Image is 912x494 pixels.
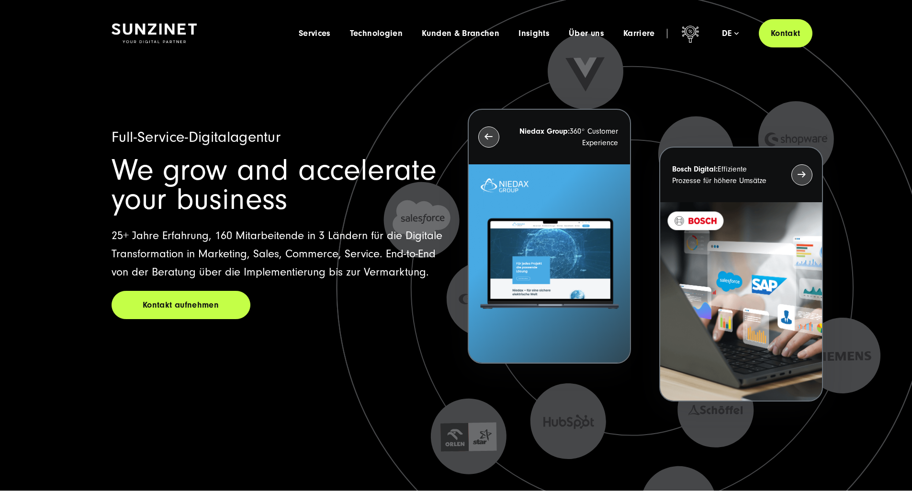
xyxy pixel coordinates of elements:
a: Kunden & Branchen [422,29,499,38]
img: Letztes Projekt von Niedax. Ein Laptop auf dem die Niedax Website geöffnet ist, auf blauem Hinter... [469,164,630,363]
span: We grow and accelerate your business [112,153,437,217]
p: Effiziente Prozesse für höhere Umsätze [672,163,774,186]
strong: Niedax Group: [519,127,570,136]
a: Insights [518,29,550,38]
a: Karriere [623,29,655,38]
a: Technologien [350,29,403,38]
a: Kontakt aufnehmen [112,291,250,319]
strong: Bosch Digital: [672,165,718,173]
span: Full-Service-Digitalagentur [112,128,281,146]
a: Über uns [569,29,604,38]
button: Niedax Group:360° Customer Experience Letztes Projekt von Niedax. Ein Laptop auf dem die Niedax W... [468,109,631,364]
a: Services [299,29,331,38]
a: Kontakt [759,19,812,47]
div: de [722,29,739,38]
img: BOSCH - Kundeprojekt - Digital Transformation Agentur SUNZINET [660,202,822,401]
p: 25+ Jahre Erfahrung, 160 Mitarbeitende in 3 Ländern für die Digitale Transformation in Marketing,... [112,227,445,281]
button: Bosch Digital:Effiziente Prozesse für höhere Umsätze BOSCH - Kundeprojekt - Digital Transformatio... [659,147,822,402]
p: 360° Customer Experience [517,126,618,149]
img: SUNZINET Full Service Digital Agentur [112,23,197,44]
